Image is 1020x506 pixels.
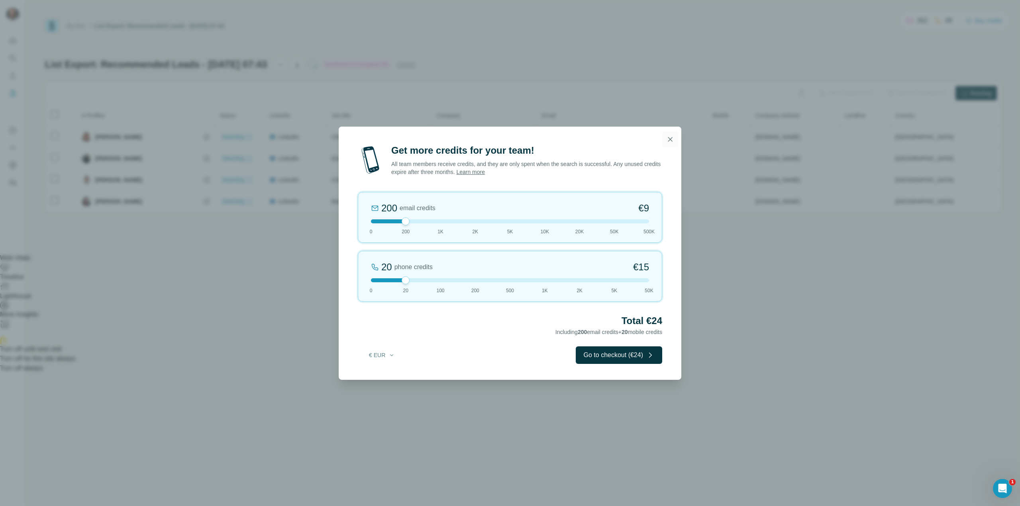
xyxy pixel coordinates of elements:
div: 200 [381,202,397,215]
span: €9 [638,202,649,215]
span: 2K [472,228,478,235]
span: 1 [1009,479,1016,485]
span: 500K [643,228,655,235]
span: 50K [645,287,653,294]
span: 20K [575,228,584,235]
span: 200 [578,329,587,335]
span: 2K [577,287,583,294]
span: 0 [370,287,373,294]
h2: Total €24 [358,315,662,327]
span: €15 [633,261,649,274]
span: 5K [507,228,513,235]
span: 5K [611,287,617,294]
button: € EUR [363,348,400,362]
button: Go to checkout (€24) [576,346,662,364]
img: mobile-phone [358,144,383,176]
span: email credits [400,203,435,213]
p: All team members receive credits, and they are only spent when the search is successful. Any unus... [391,160,662,176]
span: 1K [542,287,548,294]
span: 200 [402,228,410,235]
span: phone credits [394,262,433,272]
span: 500 [506,287,514,294]
span: 20 [403,287,408,294]
span: 50K [610,228,618,235]
span: 10K [541,228,549,235]
span: Including email credits + mobile credits [555,329,662,335]
span: 100 [436,287,444,294]
span: 200 [471,287,479,294]
div: 20 [381,261,392,274]
a: Learn more [456,169,485,175]
span: 0 [370,228,373,235]
span: 20 [622,329,628,335]
iframe: Intercom live chat [993,479,1012,498]
span: 1K [437,228,443,235]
